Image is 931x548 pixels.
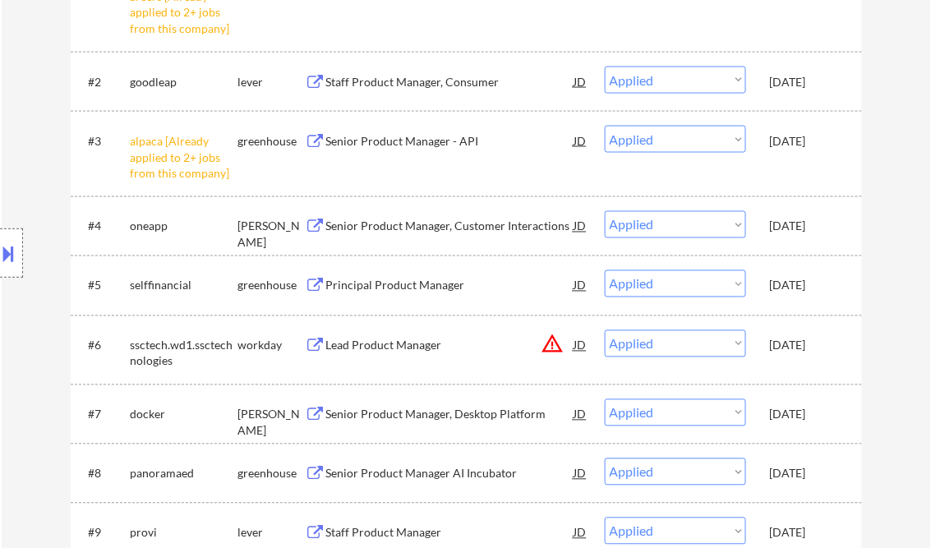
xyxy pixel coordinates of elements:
[573,458,589,488] div: JD
[573,518,589,547] div: JD
[770,338,842,354] div: [DATE]
[131,525,238,541] div: provi
[326,407,574,423] div: Senior Product Manager, Desktop Platform
[89,525,118,541] div: #9
[89,466,118,482] div: #8
[238,407,306,439] div: [PERSON_NAME]
[573,399,589,429] div: JD
[131,407,238,423] div: docker
[89,407,118,423] div: #7
[573,270,589,300] div: JD
[770,525,842,541] div: [DATE]
[770,407,842,423] div: [DATE]
[131,466,238,482] div: panoramaed
[238,525,306,541] div: lever
[326,219,574,235] div: Senior Product Manager, Customer Interactions
[326,74,574,90] div: Staff Product Manager, Consumer
[770,219,842,235] div: [DATE]
[573,67,589,96] div: JD
[770,74,842,90] div: [DATE]
[770,466,842,482] div: [DATE]
[326,466,574,482] div: Senior Product Manager AI Incubator
[573,330,589,360] div: JD
[770,278,842,294] div: [DATE]
[326,338,574,354] div: Lead Product Manager
[238,466,306,482] div: greenhouse
[326,133,574,150] div: Senior Product Manager - API
[326,525,574,541] div: Staff Product Manager
[542,333,565,356] button: warning_amber
[573,126,589,155] div: JD
[89,74,118,90] div: #2
[326,278,574,294] div: Principal Product Manager
[573,211,589,241] div: JD
[238,74,306,90] div: lever
[131,74,238,90] div: goodleap
[770,133,842,150] div: [DATE]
